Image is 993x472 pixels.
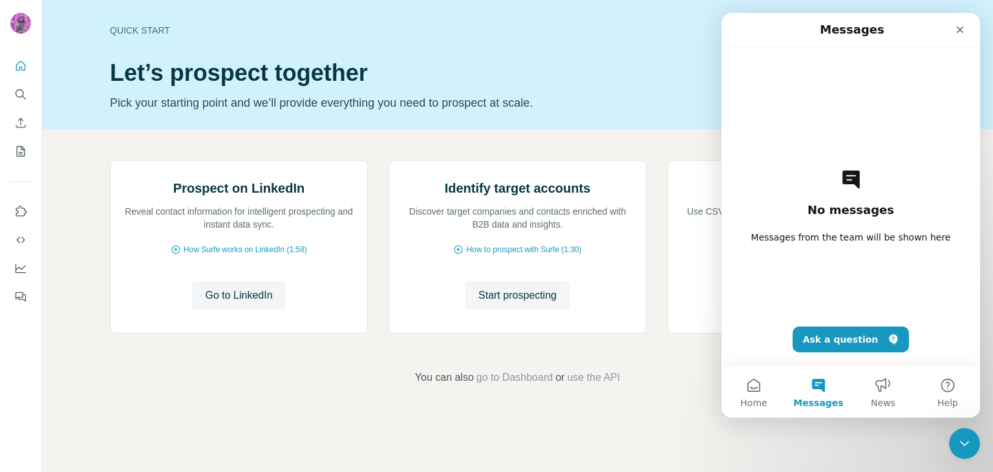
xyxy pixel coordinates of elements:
iframe: Intercom live chat [721,13,980,418]
button: use the API [567,370,620,385]
p: Discover target companies and contacts enriched with B2B data and insights. [402,205,633,231]
button: My lists [10,140,31,163]
button: Go to LinkedIn [192,281,285,310]
button: Enrich CSV [10,111,31,134]
button: Dashboard [10,257,31,280]
p: Reveal contact information for intelligent prospecting and instant data sync. [123,205,354,231]
span: How Surfe works on LinkedIn (1:58) [184,244,307,255]
button: Quick start [10,54,31,78]
span: Start prospecting [478,288,557,303]
button: go to Dashboard [476,370,553,385]
img: Avatar [10,13,31,34]
span: You can also [415,370,474,385]
h2: Identify target accounts [445,179,591,197]
span: How to prospect with Surfe (1:30) [466,244,581,255]
span: Go to LinkedIn [205,288,272,303]
button: Use Surfe on LinkedIn [10,200,31,223]
iframe: Intercom live chat [949,428,980,459]
button: Feedback [10,285,31,308]
h2: Prospect on LinkedIn [173,179,304,197]
p: Use CSV enrichment to confirm you are using the best data available. [681,205,912,231]
p: Pick your starting point and we’ll provide everything you need to prospect at scale. [110,94,733,112]
button: Use Surfe API [10,228,31,252]
button: Search [10,83,31,106]
button: Start prospecting [465,281,570,310]
h2: Enrich your contact lists [721,179,871,197]
span: or [555,370,564,385]
h1: Let’s prospect together [110,60,733,86]
div: Quick start [110,24,733,37]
